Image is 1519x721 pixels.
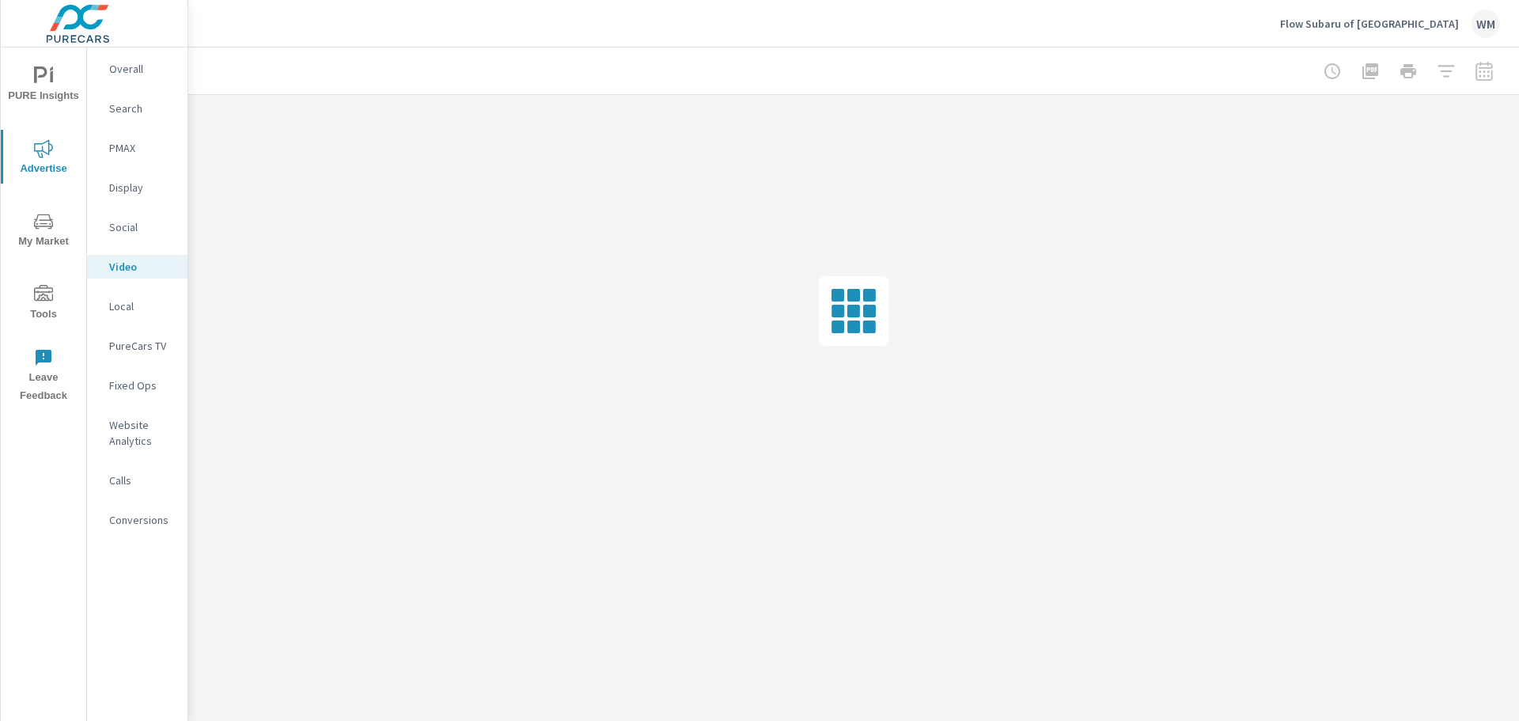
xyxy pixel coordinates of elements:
[87,374,188,397] div: Fixed Ops
[87,176,188,199] div: Display
[87,255,188,279] div: Video
[109,61,175,77] p: Overall
[109,512,175,528] p: Conversions
[109,259,175,275] p: Video
[109,101,175,116] p: Search
[87,413,188,453] div: Website Analytics
[109,219,175,235] p: Social
[6,285,81,324] span: Tools
[1280,17,1459,31] p: Flow Subaru of [GEOGRAPHIC_DATA]
[87,469,188,492] div: Calls
[109,417,175,449] p: Website Analytics
[109,140,175,156] p: PMAX
[87,508,188,532] div: Conversions
[109,180,175,195] p: Display
[87,57,188,81] div: Overall
[87,215,188,239] div: Social
[87,136,188,160] div: PMAX
[109,378,175,393] p: Fixed Ops
[6,212,81,251] span: My Market
[109,338,175,354] p: PureCars TV
[6,348,81,405] span: Leave Feedback
[1,47,86,412] div: nav menu
[6,139,81,178] span: Advertise
[87,334,188,358] div: PureCars TV
[109,298,175,314] p: Local
[87,97,188,120] div: Search
[6,66,81,105] span: PURE Insights
[109,472,175,488] p: Calls
[87,294,188,318] div: Local
[1472,9,1500,38] div: WM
